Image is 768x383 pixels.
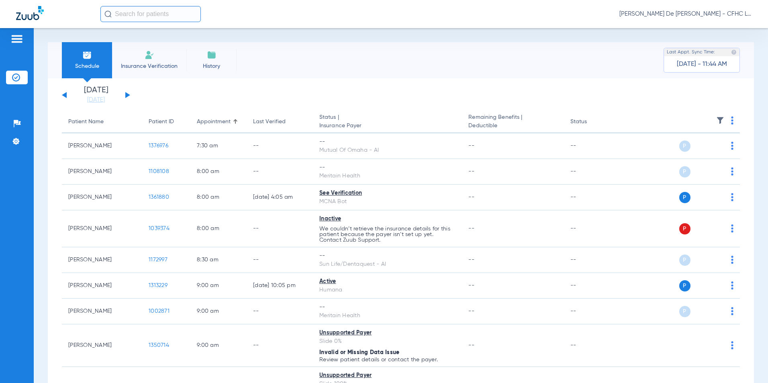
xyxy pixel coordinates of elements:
[716,116,724,124] img: filter.svg
[679,192,690,203] span: P
[149,194,169,200] span: 1361880
[190,273,247,299] td: 9:00 AM
[564,159,618,185] td: --
[247,299,313,324] td: --
[247,324,313,367] td: --
[667,48,715,56] span: Last Appt. Sync Time:
[564,111,618,133] th: Status
[149,118,174,126] div: Patient ID
[247,210,313,247] td: --
[149,257,167,263] span: 1172997
[468,194,474,200] span: --
[149,169,169,174] span: 1108108
[319,350,399,355] span: Invalid or Missing Data Issue
[564,247,618,273] td: --
[10,34,23,44] img: hamburger-icon
[62,324,142,367] td: [PERSON_NAME]
[68,118,136,126] div: Patient Name
[82,50,92,60] img: Schedule
[62,273,142,299] td: [PERSON_NAME]
[679,223,690,234] span: P
[149,283,167,288] span: 1313229
[679,280,690,291] span: P
[731,224,733,232] img: group-dot-blue.svg
[319,146,455,155] div: Mutual Of Omaha - AI
[247,247,313,273] td: --
[619,10,752,18] span: [PERSON_NAME] De [PERSON_NAME] - CFHC Lake Wales Dental
[190,185,247,210] td: 8:00 AM
[731,142,733,150] img: group-dot-blue.svg
[319,215,455,223] div: Inactive
[62,185,142,210] td: [PERSON_NAME]
[731,49,737,55] img: last sync help info
[319,357,455,363] p: Review patient details or contact the payer.
[72,86,120,104] li: [DATE]
[564,210,618,247] td: --
[319,163,455,172] div: --
[468,226,474,231] span: --
[319,312,455,320] div: Meritain Health
[468,257,474,263] span: --
[731,167,733,175] img: group-dot-blue.svg
[677,60,727,68] span: [DATE] - 11:44 AM
[62,299,142,324] td: [PERSON_NAME]
[679,306,690,317] span: P
[679,255,690,266] span: P
[62,210,142,247] td: [PERSON_NAME]
[319,226,455,243] p: We couldn’t retrieve the insurance details for this patient because the payer isn’t set up yet. C...
[564,324,618,367] td: --
[197,118,240,126] div: Appointment
[190,299,247,324] td: 9:00 AM
[731,193,733,201] img: group-dot-blue.svg
[731,341,733,349] img: group-dot-blue.svg
[253,118,306,126] div: Last Verified
[62,159,142,185] td: [PERSON_NAME]
[190,159,247,185] td: 8:00 AM
[319,260,455,269] div: Sun Life/Dentaquest - AI
[149,143,168,149] span: 1376976
[319,329,455,337] div: Unsupported Payer
[319,286,455,294] div: Humana
[62,133,142,159] td: [PERSON_NAME]
[62,247,142,273] td: [PERSON_NAME]
[319,138,455,146] div: --
[247,133,313,159] td: --
[319,172,455,180] div: Meritain Health
[319,252,455,260] div: --
[319,122,455,130] span: Insurance Payer
[149,226,170,231] span: 1039374
[192,62,231,70] span: History
[118,62,180,70] span: Insurance Verification
[468,283,474,288] span: --
[731,281,733,289] img: group-dot-blue.svg
[468,122,557,130] span: Deductible
[149,342,169,348] span: 1350714
[468,308,474,314] span: --
[462,111,564,133] th: Remaining Benefits |
[564,273,618,299] td: --
[100,6,201,22] input: Search for patients
[319,303,455,312] div: --
[679,166,690,177] span: P
[319,277,455,286] div: Active
[190,210,247,247] td: 8:00 AM
[468,342,474,348] span: --
[68,62,106,70] span: Schedule
[68,118,104,126] div: Patient Name
[468,169,474,174] span: --
[145,50,154,60] img: Manual Insurance Verification
[253,118,286,126] div: Last Verified
[468,143,474,149] span: --
[149,118,184,126] div: Patient ID
[190,247,247,273] td: 8:30 AM
[731,256,733,264] img: group-dot-blue.svg
[319,371,455,380] div: Unsupported Payer
[731,116,733,124] img: group-dot-blue.svg
[72,96,120,104] a: [DATE]
[679,141,690,152] span: P
[247,273,313,299] td: [DATE] 10:05 PM
[247,185,313,210] td: [DATE] 4:05 AM
[319,198,455,206] div: MCNA Bot
[731,307,733,315] img: group-dot-blue.svg
[197,118,231,126] div: Appointment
